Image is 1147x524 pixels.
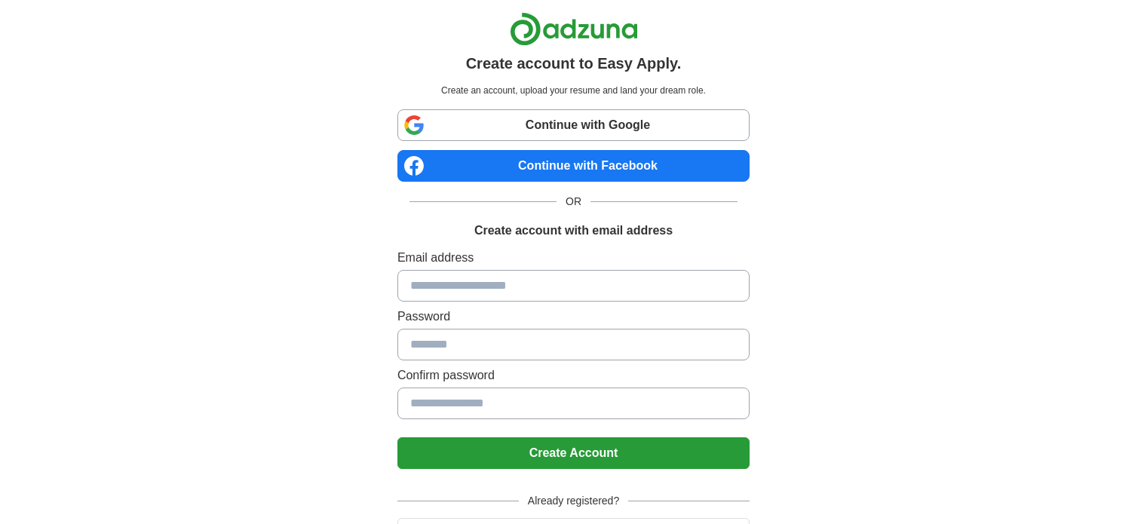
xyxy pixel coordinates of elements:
p: Create an account, upload your resume and land your dream role. [400,84,747,97]
label: Confirm password [397,366,750,385]
span: OR [557,194,590,210]
label: Password [397,308,750,326]
h1: Create account to Easy Apply. [466,52,682,75]
img: Adzuna logo [510,12,638,46]
h1: Create account with email address [474,222,673,240]
a: Continue with Google [397,109,750,141]
span: Already registered? [519,493,628,509]
label: Email address [397,249,750,267]
button: Create Account [397,437,750,469]
a: Continue with Facebook [397,150,750,182]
